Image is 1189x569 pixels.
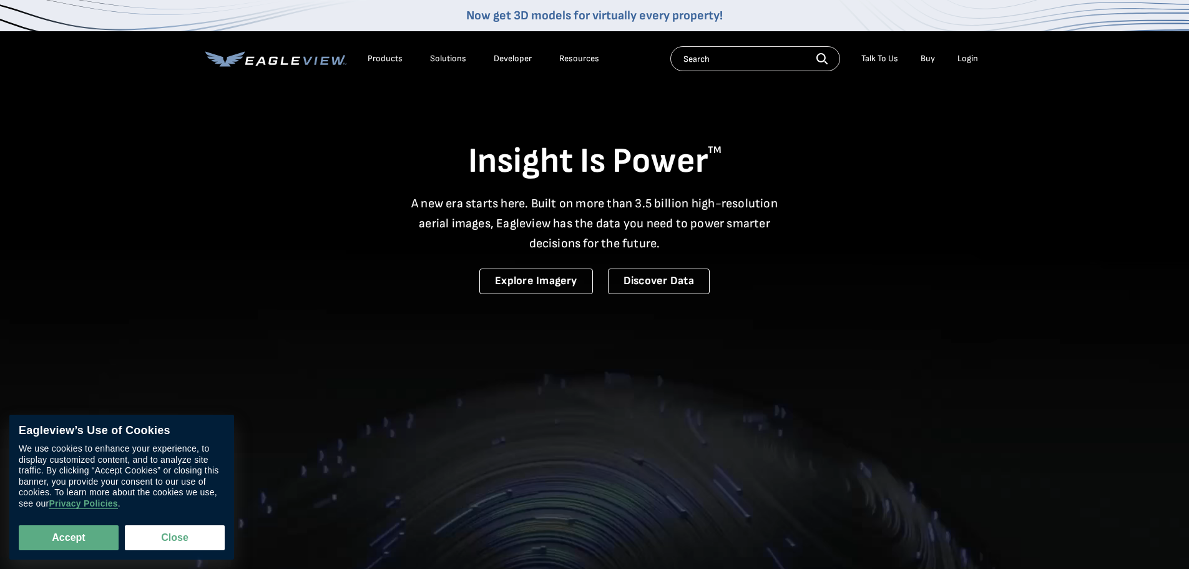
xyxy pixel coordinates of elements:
[368,53,403,64] div: Products
[479,269,593,294] a: Explore Imagery
[608,269,710,294] a: Discover Data
[861,53,898,64] div: Talk To Us
[49,499,117,510] a: Privacy Policies
[19,525,119,550] button: Accept
[957,53,978,64] div: Login
[19,424,225,438] div: Eagleview’s Use of Cookies
[708,144,722,156] sup: TM
[670,46,840,71] input: Search
[921,53,935,64] a: Buy
[494,53,532,64] a: Developer
[559,53,599,64] div: Resources
[404,194,786,254] p: A new era starts here. Built on more than 3.5 billion high-resolution aerial images, Eagleview ha...
[125,525,225,550] button: Close
[430,53,466,64] div: Solutions
[466,8,723,23] a: Now get 3D models for virtually every property!
[205,140,984,184] h1: Insight Is Power
[19,444,225,510] div: We use cookies to enhance your experience, to display customized content, and to analyze site tra...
